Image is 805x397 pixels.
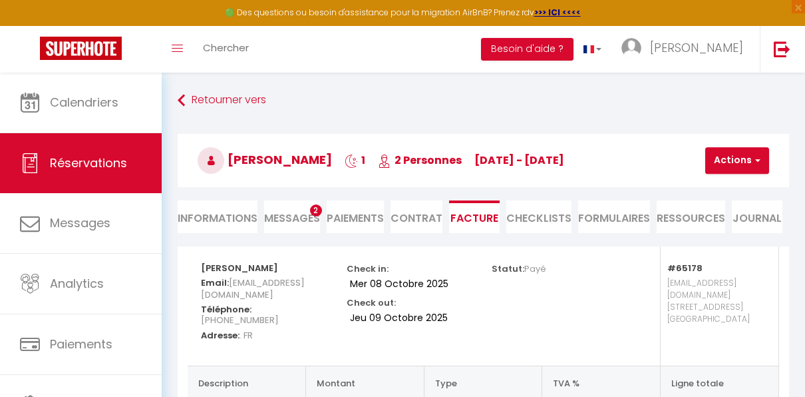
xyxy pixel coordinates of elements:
li: Paiements [327,200,384,233]
span: [PERSON_NAME] [198,151,332,168]
span: Messages [50,214,110,231]
strong: Téléphone: [201,303,251,316]
span: 1 [345,153,365,168]
li: CHECKLISTS [506,200,571,233]
img: logout [774,41,790,57]
li: Informations [178,200,257,233]
button: Besoin d'aide ? [481,38,573,61]
span: Messages [264,210,320,226]
p: [EMAIL_ADDRESS][DOMAIN_NAME] [STREET_ADDRESS] [GEOGRAPHIC_DATA] [667,274,765,352]
li: Ressources [657,200,725,233]
span: [PHONE_NUMBER] [201,310,279,330]
li: Facture [449,200,500,233]
strong: #65178 [667,262,703,274]
span: Paiements [50,336,112,352]
span: [EMAIL_ADDRESS][DOMAIN_NAME] [201,273,305,304]
span: . FR [240,326,253,345]
span: [DATE] - [DATE] [474,153,564,168]
li: FORMULAIRES [578,200,650,233]
span: Payé [524,262,546,275]
strong: Email: [201,276,229,289]
p: Statut: [492,260,546,275]
span: Réservations [50,155,127,171]
span: [PERSON_NAME] [650,39,743,56]
a: >>> ICI <<<< [534,7,581,18]
p: Check out: [347,294,396,309]
li: Contrat [391,200,442,233]
strong: Adresse: [201,329,240,342]
a: Chercher [193,26,259,73]
span: 2 [310,204,322,216]
span: Chercher [203,41,249,55]
strong: [PERSON_NAME] [201,262,278,274]
img: ... [621,38,641,58]
span: Calendriers [50,94,118,111]
span: 2 Personnes [378,153,462,168]
li: Journal [732,200,782,233]
span: Analytics [50,275,104,292]
a: ... [PERSON_NAME] [611,26,760,73]
p: Check in: [347,260,389,275]
a: Retourner vers [178,89,789,113]
img: Super Booking [40,37,122,60]
button: Actions [705,147,769,174]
